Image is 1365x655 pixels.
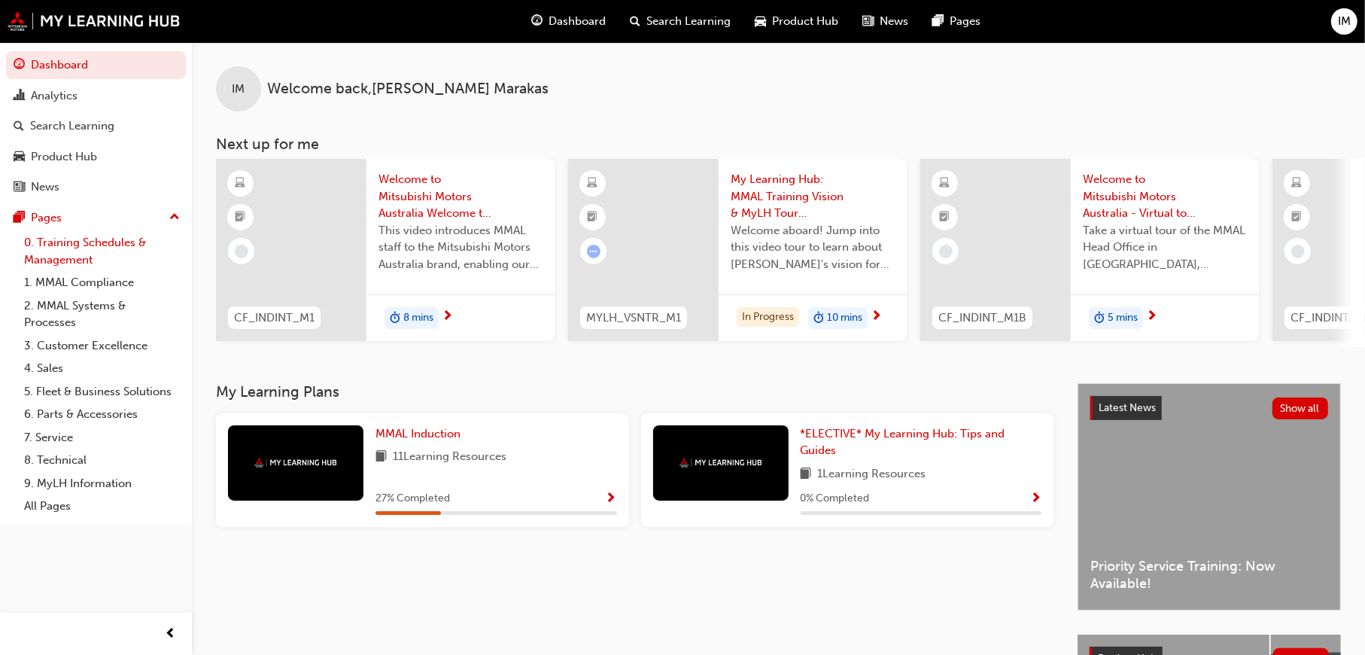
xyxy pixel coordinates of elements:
[920,159,1259,341] a: CF_INDINT_M1BWelcome to Mitsubishi Motors Australia - Virtual tour video for all MMAL staffTake a...
[1292,174,1303,193] span: learningResourceType_ELEARNING-icon
[1030,489,1041,508] button: Show Progress
[18,426,186,449] a: 7. Service
[8,11,181,31] img: mmal
[1083,171,1247,222] span: Welcome to Mitsubishi Motors Australia - Virtual tour video for all MMAL staff
[1090,396,1328,420] a: Latest NewsShow all
[801,465,812,484] span: book-icon
[1078,383,1341,611] a: Latest NewsShow allPriority Service Training: Now Available!
[813,309,824,328] span: duration-icon
[6,143,186,171] a: Product Hub
[1146,310,1157,324] span: next-icon
[166,625,177,644] span: prev-icon
[531,12,543,31] span: guage-icon
[234,309,315,327] span: CF_INDINT_M1
[586,309,681,327] span: MYLH_VSNTR_M1
[1292,208,1303,227] span: booktick-icon
[801,427,1005,458] span: *ELECTIVE* My Learning Hub: Tips and Guides
[731,222,895,273] span: Welcome aboard! Jump into this video tour to learn about [PERSON_NAME]'s vision for your learning...
[568,159,907,341] a: MYLH_VSNTR_M1My Learning Hub: MMAL Training Vision & MyLH Tour (Elective)Welcome aboard! Jump int...
[378,171,543,222] span: Welcome to Mitsubishi Motors Australia Welcome to Mitsubishi Motors Australia - Video (MMAL Induc...
[679,458,762,468] img: mmal
[18,271,186,294] a: 1. MMAL Compliance
[31,178,59,196] div: News
[6,82,186,110] a: Analytics
[254,458,337,468] img: mmal
[938,309,1026,327] span: CF_INDINT_M1B
[920,6,993,37] a: pages-iconPages
[588,208,598,227] span: booktick-icon
[880,13,908,30] span: News
[618,6,743,37] a: search-iconSearch Learning
[871,310,882,324] span: next-icon
[1099,401,1156,414] span: Latest News
[267,81,549,98] span: Welcome back , [PERSON_NAME] Marakas
[30,117,114,135] div: Search Learning
[801,425,1042,459] a: *ELECTIVE* My Learning Hub: Tips and Guides
[6,204,186,232] button: Pages
[18,472,186,495] a: 9. MyLH Information
[801,490,870,507] span: 0 % Completed
[6,51,186,79] a: Dashboard
[1090,558,1328,592] span: Priority Service Training: Now Available!
[378,222,543,273] span: This video introduces MMAL staff to the Mitsubishi Motors Australia brand, enabling our staff to ...
[14,120,24,133] span: search-icon
[18,334,186,358] a: 3. Customer Excellence
[375,427,461,440] span: MMAL Induction
[1030,492,1041,506] span: Show Progress
[18,231,186,271] a: 0. Training Schedules & Management
[192,136,1365,153] h3: Next up for me
[772,13,838,30] span: Product Hub
[731,171,895,222] span: My Learning Hub: MMAL Training Vision & MyLH Tour (Elective)
[932,12,944,31] span: pages-icon
[1094,309,1105,328] span: duration-icon
[403,309,433,327] span: 8 mins
[31,87,78,105] div: Analytics
[519,6,618,37] a: guage-iconDashboard
[14,90,25,103] span: chart-icon
[1338,13,1351,30] span: IM
[236,208,246,227] span: booktick-icon
[1083,222,1247,273] span: Take a virtual tour of the MMAL Head Office in [GEOGRAPHIC_DATA], [GEOGRAPHIC_DATA].
[216,383,1053,401] h3: My Learning Plans
[390,309,400,328] span: duration-icon
[14,59,25,72] span: guage-icon
[737,307,799,327] div: In Progress
[939,245,953,258] span: learningRecordVerb_NONE-icon
[646,13,731,30] span: Search Learning
[14,181,25,194] span: news-icon
[216,159,555,341] a: CF_INDINT_M1Welcome to Mitsubishi Motors Australia Welcome to Mitsubishi Motors Australia - Video...
[375,448,387,467] span: book-icon
[375,490,450,507] span: 27 % Completed
[940,208,950,227] span: booktick-icon
[818,465,926,484] span: 1 Learning Resources
[375,425,467,443] a: MMAL Induction
[6,173,186,201] a: News
[442,310,453,324] span: next-icon
[862,12,874,31] span: news-icon
[6,112,186,140] a: Search Learning
[235,245,248,258] span: learningRecordVerb_NONE-icon
[393,448,506,467] span: 11 Learning Resources
[18,449,186,472] a: 8. Technical
[606,489,617,508] button: Show Progress
[236,174,246,193] span: learningResourceType_ELEARNING-icon
[940,174,950,193] span: learningResourceType_ELEARNING-icon
[18,357,186,380] a: 4. Sales
[14,151,25,164] span: car-icon
[31,148,97,166] div: Product Hub
[606,492,617,506] span: Show Progress
[1108,309,1138,327] span: 5 mins
[31,209,62,227] div: Pages
[14,212,25,225] span: pages-icon
[233,81,245,98] span: IM
[827,309,862,327] span: 10 mins
[1272,398,1329,419] button: Show all
[743,6,850,37] a: car-iconProduct Hub
[18,294,186,334] a: 2. MMAL Systems & Processes
[755,12,766,31] span: car-icon
[18,380,186,404] a: 5. Fleet & Business Solutions
[169,208,180,227] span: up-icon
[549,13,606,30] span: Dashboard
[6,48,186,204] button: DashboardAnalyticsSearch LearningProduct HubNews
